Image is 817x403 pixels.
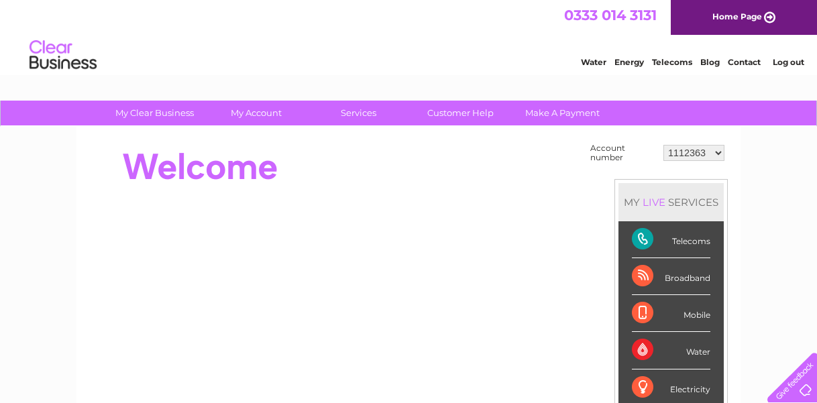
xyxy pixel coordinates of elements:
a: Contact [728,57,761,67]
a: Blog [700,57,720,67]
a: Make A Payment [507,101,618,125]
a: Telecoms [652,57,692,67]
img: logo.png [29,35,97,76]
a: Water [581,57,606,67]
div: Water [632,332,710,369]
div: MY SERVICES [618,183,724,221]
a: My Account [201,101,312,125]
a: My Clear Business [99,101,210,125]
div: LIVE [640,196,668,209]
a: Energy [614,57,644,67]
div: Broadband [632,258,710,295]
div: Clear Business is a trading name of Verastar Limited (registered in [GEOGRAPHIC_DATA] No. 3667643... [93,7,726,65]
a: Customer Help [405,101,516,125]
a: 0333 014 3131 [564,7,657,23]
a: Log out [773,57,804,67]
div: Mobile [632,295,710,332]
div: Telecoms [632,221,710,258]
a: Services [303,101,414,125]
td: Account number [587,140,660,166]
